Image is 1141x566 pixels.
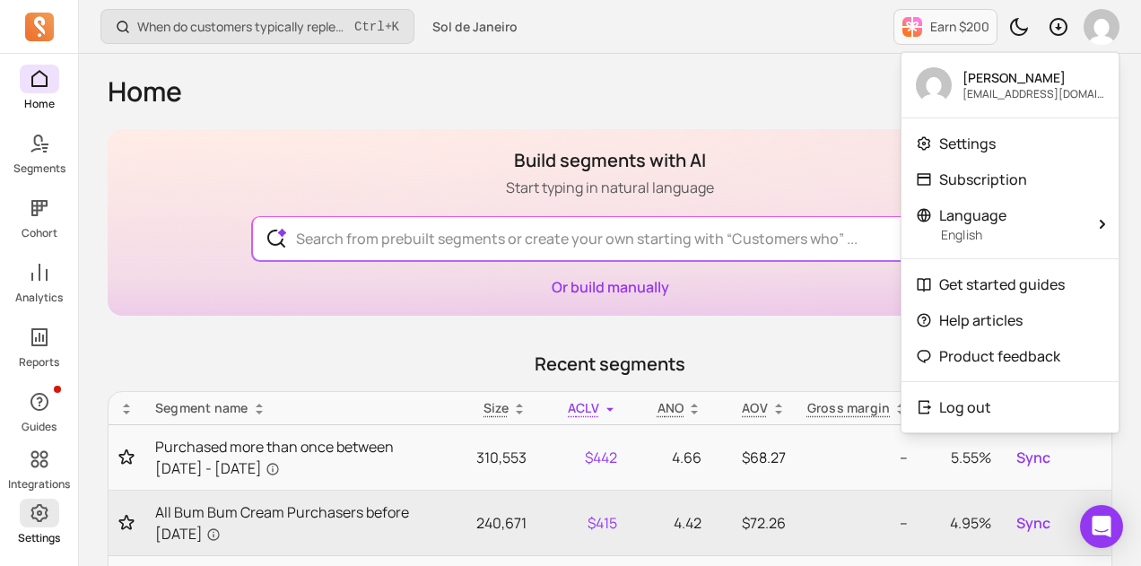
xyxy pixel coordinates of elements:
p: Reports [19,355,59,370]
input: Search from prebuilt segments or create your own starting with “Customers who” ... [282,217,939,260]
button: Sync [1013,509,1054,537]
p: 4.95% [929,512,991,534]
img: avatar [1084,9,1119,45]
p: When do customers typically replenish a product? [137,18,347,36]
h1: Home [108,75,1112,108]
p: AOV [742,399,768,417]
p: Log out [939,396,991,418]
p: Subscription [939,169,1027,190]
p: -- [807,447,909,468]
p: $415 [548,512,617,534]
p: Integrations [8,477,70,492]
p: Start typing in natural language [506,177,714,198]
a: Get started guides [901,266,1119,302]
a: Purchased more than once between [DATE] - [DATE] [155,436,434,479]
p: Gross margin [807,399,891,417]
button: LanguageEnglish [901,197,1119,251]
p: Earn $200 [930,18,989,36]
span: ACLV [568,399,599,416]
p: 4.66 [639,447,701,468]
p: Settings [939,133,996,154]
a: Help articles [901,302,1119,338]
button: Toggle favorite [119,514,134,532]
p: 5.55% [929,447,991,468]
span: + [354,17,399,36]
span: Sol de Janeiro [432,18,518,36]
button: Sol de Janeiro [422,11,528,43]
button: Toggle dark mode [1001,9,1037,45]
p: Recent segments [108,352,1112,377]
p: [PERSON_NAME] [962,69,1104,87]
button: When do customers typically replenish a product?Ctrl+K [100,9,414,44]
p: -- [807,512,909,534]
p: $72.26 [723,512,786,534]
p: Product feedback [939,345,1060,367]
p: Cohort [22,226,57,240]
button: Sync [1013,443,1054,472]
div: Segment name [155,399,434,417]
p: $68.27 [723,447,786,468]
span: Sync [1016,512,1050,534]
h1: Build segments with AI [506,148,714,173]
span: ANO [658,399,684,416]
button: Toggle favorite [119,448,134,466]
p: Home [24,97,55,111]
p: Settings [18,531,60,545]
a: Subscription [901,161,1119,197]
a: All Bum Bum Cream Purchasers before [DATE] [155,501,434,544]
p: Segments [13,161,65,176]
p: 4.42 [639,512,701,534]
p: Analytics [15,291,63,305]
p: $442 [548,447,617,468]
img: avatar [916,67,952,103]
p: English [941,226,1083,244]
p: Guides [22,420,57,434]
p: [EMAIL_ADDRESS][DOMAIN_NAME] [962,87,1104,101]
a: Settings [901,126,1119,161]
kbd: Ctrl [354,18,385,36]
p: Help articles [939,309,1023,331]
a: Or build manually [552,277,669,297]
p: 310,553 [456,447,526,468]
p: Get started guides [939,274,1065,295]
button: Guides [20,384,59,438]
button: Log out [901,389,1119,425]
a: Product feedback [901,338,1119,374]
span: Language [939,205,1006,226]
span: Sync [1016,447,1050,468]
span: Size [483,399,509,416]
button: Earn $200 [893,9,997,45]
kbd: K [392,20,399,34]
p: 240,671 [456,512,526,534]
div: Open Intercom Messenger [1080,505,1123,548]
